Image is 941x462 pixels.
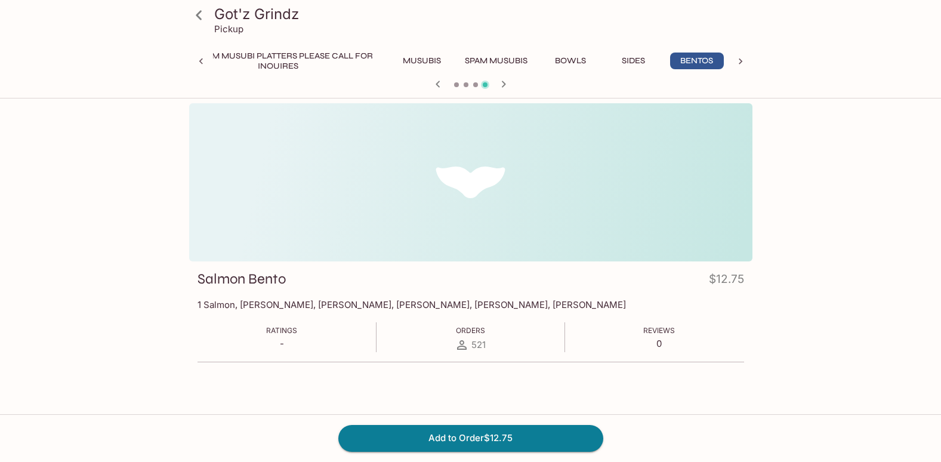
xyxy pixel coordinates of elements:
[643,338,675,349] p: 0
[198,299,744,310] p: 1 Salmon, [PERSON_NAME], [PERSON_NAME], [PERSON_NAME], [PERSON_NAME], [PERSON_NAME]
[607,53,661,69] button: Sides
[214,5,748,23] h3: Got'z Grindz
[171,53,385,69] button: Custom Musubi Platters PLEASE CALL FOR INQUIRES
[458,53,534,69] button: Spam Musubis
[471,339,486,350] span: 521
[670,53,724,69] button: Bentos
[643,326,675,335] span: Reviews
[198,270,286,288] h3: Salmon Bento
[214,23,243,35] p: Pickup
[395,53,449,69] button: Musubis
[266,338,297,349] p: -
[266,326,297,335] span: Ratings
[456,326,485,335] span: Orders
[338,425,603,451] button: Add to Order$12.75
[709,270,744,293] h4: $12.75
[544,53,597,69] button: Bowls
[189,103,752,261] div: Salmon Bento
